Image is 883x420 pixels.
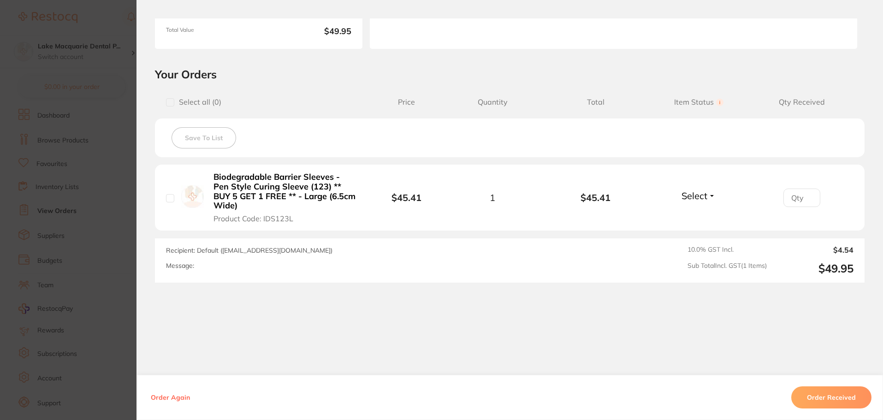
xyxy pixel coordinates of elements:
span: Sub Total Incl. GST ( 1 Items) [687,262,767,275]
span: Recipient: Default ( [EMAIL_ADDRESS][DOMAIN_NAME] ) [166,246,332,254]
button: Select [679,190,718,201]
input: Qty [783,189,820,207]
button: Order Received [791,386,871,408]
span: 10.0 % GST Incl. [687,246,767,254]
h2: Your Orders [155,67,865,81]
b: $45.41 [391,192,421,203]
label: Message: [166,262,194,270]
span: Total [544,98,647,106]
b: $49.95 [262,27,351,38]
span: Quantity [441,98,544,106]
span: Select [682,190,707,201]
b: Biodegradable Barrier Sleeves - Pen Style Curing Sleeve (123) ** BUY 5 GET 1 FREE ** - Large (6.5... [213,172,356,211]
b: $45.41 [544,192,647,203]
span: Product Code: IDS123L [213,214,293,223]
span: Qty Received [750,98,853,106]
img: Biodegradable Barrier Sleeves - Pen Style Curing Sleeve (123) ** BUY 5 GET 1 FREE ** - Large (6.5... [181,185,204,208]
span: Price [372,98,441,106]
span: Item Status [647,98,751,106]
span: 1 [490,192,495,203]
span: Select all ( 0 ) [174,98,221,106]
button: Save To List [172,127,236,148]
button: Biodegradable Barrier Sleeves - Pen Style Curing Sleeve (123) ** BUY 5 GET 1 FREE ** - Large (6.5... [211,172,359,223]
output: $4.54 [774,246,853,254]
span: Total Value [166,27,255,38]
output: $49.95 [774,262,853,275]
button: Order Again [148,393,193,402]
